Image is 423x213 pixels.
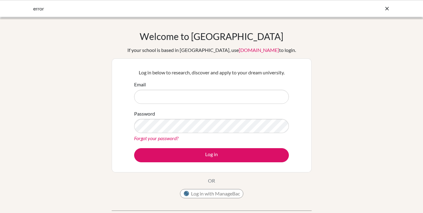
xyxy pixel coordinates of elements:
button: Log in with ManageBac [180,189,243,198]
button: Log in [134,148,289,162]
p: OR [208,177,215,184]
label: Email [134,81,146,88]
label: Password [134,110,155,117]
a: [DOMAIN_NAME] [239,47,279,53]
h1: Welcome to [GEOGRAPHIC_DATA] [140,31,283,42]
a: Forgot your password? [134,135,178,141]
div: If your school is based in [GEOGRAPHIC_DATA], use to login. [127,46,296,54]
div: error [33,5,298,12]
p: Log in below to research, discover and apply to your dream university. [134,69,289,76]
